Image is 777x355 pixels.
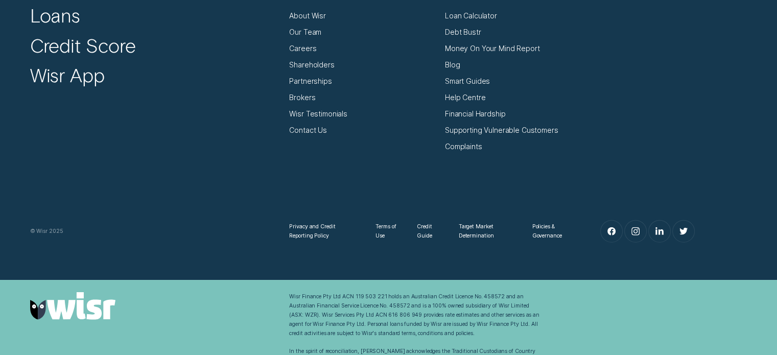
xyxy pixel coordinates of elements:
a: Credit Guide [417,222,442,241]
a: Privacy and Credit Reporting Policy [289,222,359,241]
a: Loan Calculator [445,11,497,20]
a: Wisr App [30,63,105,87]
a: Twitter [673,221,695,243]
a: Brokers [289,93,315,102]
a: Target Market Determination [459,222,516,241]
a: Help Centre [445,93,485,102]
a: Contact Us [289,126,327,135]
a: Blog [445,60,460,69]
img: Wisr [30,292,115,319]
a: Debt Bustr [445,28,481,37]
a: Partnerships [289,77,332,86]
a: Policies & Governance [532,222,575,241]
a: About Wisr [289,11,326,20]
a: Terms of Use [375,222,401,241]
a: Smart Guides [445,77,490,86]
div: © Wisr 2025 [26,227,285,236]
a: LinkedIn [649,221,671,243]
a: Supporting Vulnerable Customers [445,126,558,135]
a: Our Team [289,28,321,37]
a: Shareholders [289,60,334,69]
a: Financial Hardship [445,109,505,119]
a: Facebook [601,221,623,243]
a: Instagram [625,221,647,243]
a: Money On Your Mind Report [445,44,539,53]
a: Credit Score [30,34,136,57]
a: Wisr Testimonials [289,109,347,119]
a: Careers [289,44,316,53]
a: Loans [30,4,81,27]
a: Complaints [445,142,482,151]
